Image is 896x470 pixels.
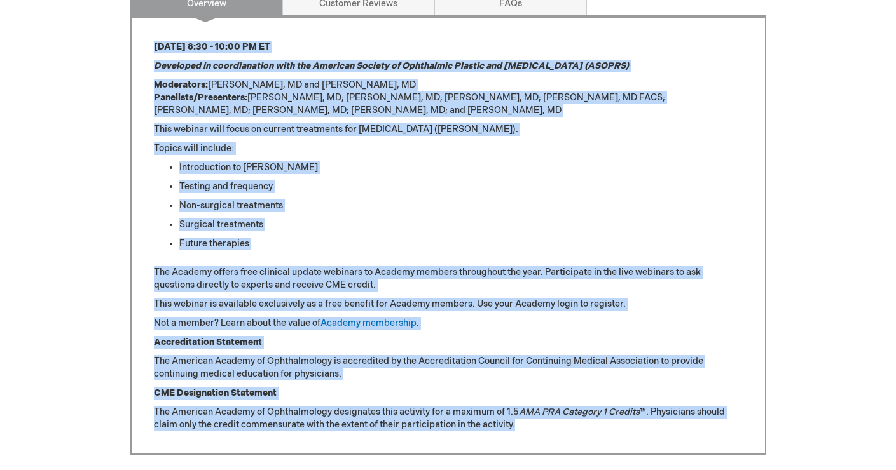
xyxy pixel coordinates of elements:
p: [PERSON_NAME], MD and [PERSON_NAME], MD [PERSON_NAME], MD; [PERSON_NAME], MD; [PERSON_NAME], MD; ... [154,79,743,117]
a: Academy membership [320,318,417,328]
strong: Moderators: [154,79,208,90]
p: The American Academy of Ophthalmology designates this activity for a maximum of 1.5 ™. Physicians... [154,406,743,431]
li: Future therapies [179,238,743,250]
strong: [DATE] 8:30 - 10:00 PM ET [154,41,270,52]
p: Not a member? Learn about the value of . [154,317,743,330]
li: Non-surgical treatments [179,199,743,212]
li: Testing and frequency [179,180,743,193]
strong: CME Designation Statement [154,387,277,398]
p: The Academy offers free clinical update webinars to Academy members throughout the year. Particip... [154,266,743,292]
li: Introduction to [PERSON_NAME] [179,161,743,174]
em: Developed in coordianation with the American Society of Ophthalmic Plastic and [MEDICAL_DATA] (AS... [154,60,629,71]
strong: Panelists/Presenters: [154,92,247,103]
strong: Accreditation Statement [154,337,262,347]
em: AMA PRA Category 1 Credits [519,406,640,417]
p: Topics will include: [154,142,743,155]
p: This webinar is available exclusively as a free benefit for Academy members. Use your Academy log... [154,298,743,311]
p: The American Academy of Ophthalmology is accredited by the Accreditation Council for Continuing M... [154,355,743,380]
li: Surgical treatments [179,218,743,231]
p: This webinar will focus on current treatments for [MEDICAL_DATA] ([PERSON_NAME]). [154,123,743,136]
